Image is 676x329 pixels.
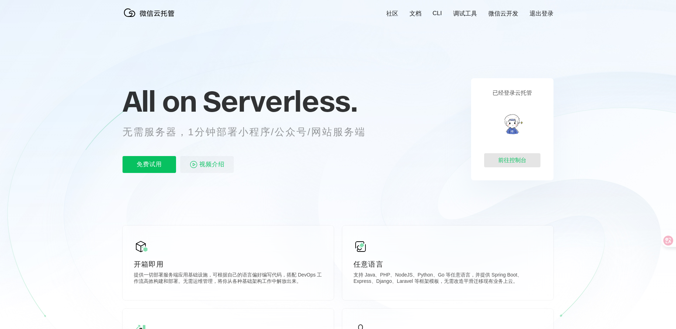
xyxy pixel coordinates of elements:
[453,10,477,18] a: 调试工具
[353,272,542,286] p: 支持 Java、PHP、NodeJS、Python、Go 等任意语言，并提供 Spring Boot、Express、Django、Laravel 等框架模板，无需改造平滑迁移现有业务上云。
[134,272,323,286] p: 提供一切部署服务端应用基础设施，可根据自己的语言偏好编写代码，搭配 DevOps 工作流高效构建和部署。无需运维管理，将你从各种基础架构工作中解放出来。
[123,15,179,21] a: 微信云托管
[203,83,357,119] span: Serverless.
[530,10,553,18] a: 退出登录
[409,10,421,18] a: 文档
[199,156,225,173] span: 视频介绍
[484,153,540,167] div: 前往控制台
[488,10,518,18] a: 微信云开发
[493,89,532,97] p: 已经登录云托管
[134,259,323,269] p: 开箱即用
[433,10,442,17] a: CLI
[123,125,379,139] p: 无需服务器，1分钟部署小程序/公众号/网站服务端
[353,259,542,269] p: 任意语言
[386,10,398,18] a: 社区
[123,156,176,173] p: 免费试用
[189,160,198,169] img: video_play.svg
[123,6,179,20] img: 微信云托管
[123,83,196,119] span: All on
